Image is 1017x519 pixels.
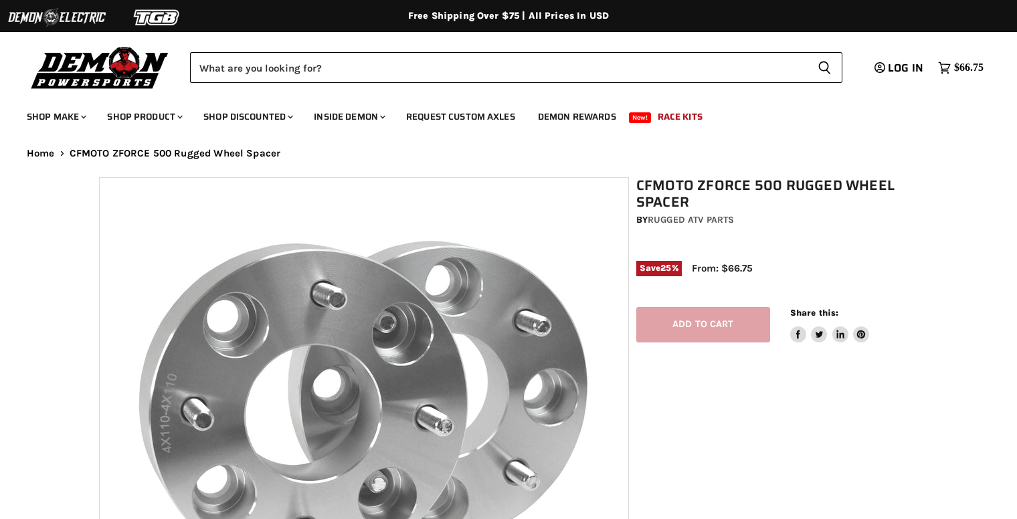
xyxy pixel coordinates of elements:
span: $66.75 [954,62,984,74]
span: Save % [636,261,682,276]
span: From: $66.75 [692,262,753,274]
a: Race Kits [648,103,713,130]
a: Log in [868,62,931,74]
h1: CFMOTO ZFORCE 500 Rugged Wheel Spacer [636,177,925,211]
form: Product [190,52,842,83]
span: New! [629,112,652,123]
a: Demon Rewards [528,103,626,130]
input: Search [190,52,807,83]
aside: Share this: [790,307,870,342]
span: 25 [660,263,671,273]
span: Share this: [790,308,838,318]
div: by [636,213,925,227]
span: Log in [888,60,923,76]
a: Inside Demon [304,103,393,130]
img: Demon Electric Logo 2 [7,5,107,30]
a: Shop Make [17,103,94,130]
img: TGB Logo 2 [107,5,207,30]
img: Demon Powersports [27,43,173,91]
a: Rugged ATV Parts [648,214,734,225]
a: Shop Discounted [193,103,301,130]
a: Request Custom Axles [396,103,525,130]
ul: Main menu [17,98,980,130]
span: CFMOTO ZFORCE 500 Rugged Wheel Spacer [70,148,281,159]
a: $66.75 [931,58,990,78]
button: Search [807,52,842,83]
a: Home [27,148,55,159]
a: Shop Product [97,103,191,130]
